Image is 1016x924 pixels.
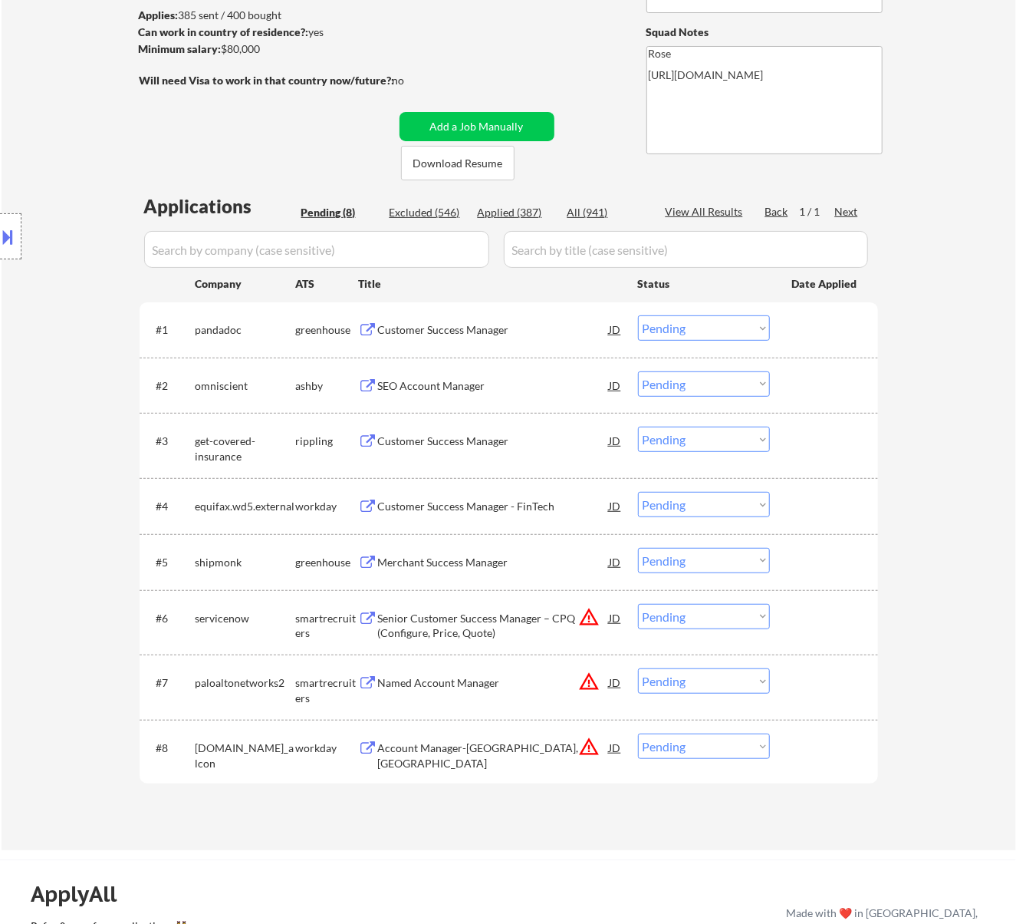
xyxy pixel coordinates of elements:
div: greenhouse [296,555,359,570]
div: greenhouse [296,322,359,338]
div: JD [608,548,623,576]
div: paloaltonetworks2 [196,675,296,691]
button: warning_amber [579,671,600,692]
button: Add a Job Manually [399,112,554,141]
div: 385 sent / 400 bought [139,8,394,23]
div: SEO Account Manager [378,378,610,394]
div: smartrecruiters [296,611,359,641]
button: Download Resume [401,146,515,180]
div: ApplyAll [31,881,134,907]
div: JD [608,668,623,696]
div: JD [608,734,623,761]
div: Excluded (546) [390,205,466,220]
input: Search by company (case sensitive) [144,231,489,268]
div: #2 [156,378,183,394]
div: workday [296,741,359,756]
div: Squad Notes [646,25,883,40]
button: warning_amber [579,606,600,628]
div: smartrecruiters [296,675,359,705]
strong: Can work in country of residence?: [139,25,309,38]
div: servicenow [196,611,296,626]
div: workday [296,499,359,514]
div: View All Results [666,204,748,219]
div: Account Manager-[GEOGRAPHIC_DATA], [GEOGRAPHIC_DATA] [378,741,610,771]
div: JD [608,492,623,520]
div: Back [765,204,790,219]
div: Customer Success Manager - FinTech [378,499,610,514]
div: JD [608,371,623,399]
div: ATS [296,276,359,292]
div: omniscient [196,378,296,394]
button: warning_amber [579,736,600,757]
div: Senior Customer Success Manager – CPQ (Configure, Price, Quote) [378,611,610,641]
div: Next [835,204,860,219]
div: Date Applied [792,276,860,292]
div: no [393,73,436,88]
div: 1 / 1 [800,204,835,219]
div: Status [638,269,770,297]
div: #3 [156,434,183,449]
div: get-covered-insurance [196,434,296,464]
div: Customer Success Manager [378,322,610,338]
div: rippling [296,434,359,449]
div: #5 [156,555,183,570]
div: Applied (387) [478,205,554,220]
strong: Applies: [139,8,179,21]
div: [DOMAIN_NAME]_alcon [196,741,296,771]
div: Merchant Success Manager [378,555,610,570]
div: #6 [156,611,183,626]
div: $80,000 [139,41,394,57]
div: Pending (8) [301,205,378,220]
div: All (941) [567,205,644,220]
div: shipmonk [196,555,296,570]
div: ashby [296,378,359,394]
strong: Will need Visa to work in that country now/future?: [140,74,395,87]
input: Search by title (case sensitive) [504,231,868,268]
div: #7 [156,675,183,691]
div: yes [139,25,390,40]
div: Title [359,276,623,292]
div: #8 [156,741,183,756]
strong: Minimum salary: [139,42,222,55]
div: Customer Success Manager [378,434,610,449]
div: #4 [156,499,183,514]
div: JD [608,427,623,454]
div: JD [608,315,623,343]
div: Named Account Manager [378,675,610,691]
div: equifax.wd5.external [196,499,296,514]
div: JD [608,604,623,632]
